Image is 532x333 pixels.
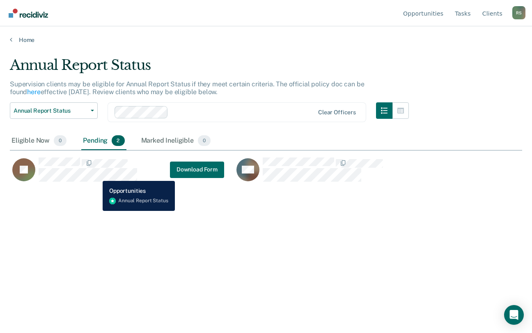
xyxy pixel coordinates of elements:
[10,102,98,119] button: Annual Report Status
[81,132,126,150] div: Pending2
[10,80,364,96] p: Supervision clients may be eligible for Annual Report Status if they meet certain criteria. The o...
[504,305,524,325] div: Open Intercom Messenger
[54,135,66,146] span: 0
[198,135,211,146] span: 0
[27,88,40,96] a: here
[318,109,356,116] div: Clear officers
[170,161,224,178] a: Navigate to form link
[10,132,68,150] div: Eligible Now0
[9,9,48,18] img: Recidiviz
[234,157,458,190] div: CaseloadOpportunityCell-05782440
[112,135,124,146] span: 2
[512,6,525,19] div: R S
[512,6,525,19] button: Profile dropdown button
[14,107,87,114] span: Annual Report Status
[140,132,213,150] div: Marked Ineligible0
[170,161,224,178] button: Download Form
[10,157,234,190] div: CaseloadOpportunityCell-04310256
[10,36,522,44] a: Home
[10,57,409,80] div: Annual Report Status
